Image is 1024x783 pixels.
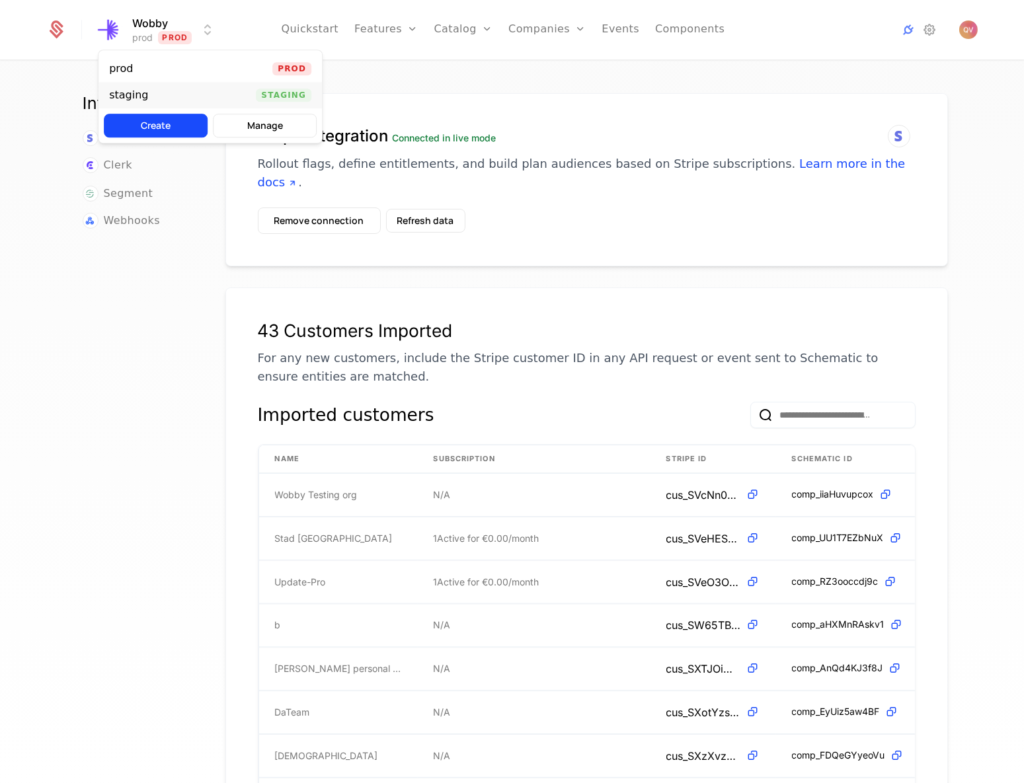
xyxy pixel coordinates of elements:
div: staging [109,90,148,100]
button: Create [104,114,208,137]
span: Staging [256,89,311,102]
span: Prod [272,62,311,75]
button: Manage [213,114,317,137]
div: prod [109,63,133,74]
div: Select environment [98,50,323,143]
